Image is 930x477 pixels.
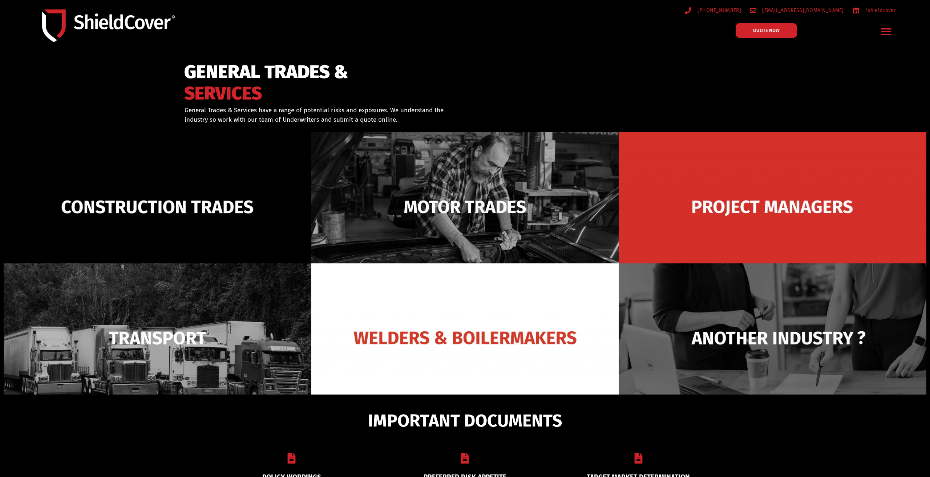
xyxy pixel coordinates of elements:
span: IMPORTANT DOCUMENTS [368,414,562,428]
a: QUOTE NOW [736,23,797,38]
span: GENERAL TRADES & [184,65,348,80]
a: [EMAIL_ADDRESS][DOMAIN_NAME] [750,6,844,15]
a: /shieldcover [853,6,896,15]
div: Menu Toggle [878,23,895,40]
img: Shield-Cover-Underwriting-Australia-logo-full [42,9,175,42]
a: [PHONE_NUMBER] [685,6,741,15]
span: QUOTE NOW [753,28,780,33]
p: General Trades & Services have a range of potential risks and exposures. We understand the indust... [185,106,456,124]
span: [PHONE_NUMBER] [696,6,741,15]
span: /shieldcover [863,6,896,15]
span: [EMAIL_ADDRESS][DOMAIN_NAME] [760,6,844,15]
